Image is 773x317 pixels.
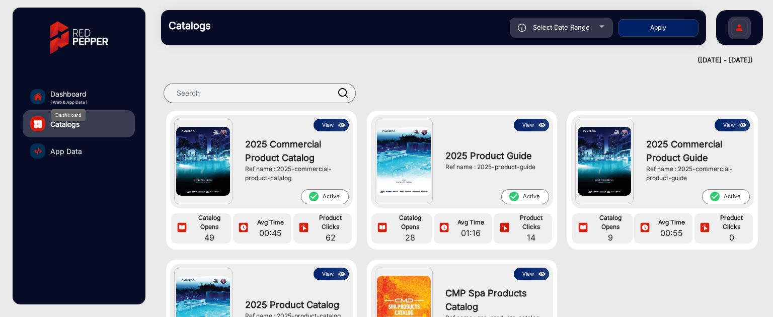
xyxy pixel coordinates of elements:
img: icon [699,222,711,234]
span: Avg Time [252,218,289,227]
button: Viewicon [715,119,750,131]
span: 2025 Product Catalog [245,298,344,311]
span: 00:45 [252,227,289,239]
span: 14 [512,231,550,244]
span: Avg Time [452,218,490,227]
span: Catalog Opens [190,213,229,231]
img: vmg-logo [43,13,115,63]
img: icon [438,222,450,234]
img: icon [737,120,749,131]
img: home [33,92,42,101]
span: Product Clicks [713,213,750,231]
span: Active [702,189,750,204]
a: Dashboard( Web & App Data ) [23,83,135,110]
div: Ref name : 2025-commercial-product-catalog [245,165,344,183]
img: icon [298,222,310,234]
button: Viewicon [514,268,549,280]
span: CMP Spa Products Catalog [445,286,544,313]
div: Ref name : 2025-commercial-product-guide [646,165,745,183]
span: 9 [591,231,630,244]
img: 2025 Commercial Product Catalog [176,127,230,196]
button: Viewicon [514,119,549,131]
a: Catalogs [23,110,135,137]
mat-icon: check_circle [308,191,319,202]
span: Product Clicks [512,213,550,231]
img: icon [536,120,548,131]
span: 0 [713,231,750,244]
span: 49 [190,231,229,244]
span: Dashboard [50,89,88,99]
img: icon [518,24,526,32]
img: icon [639,222,651,234]
a: App Data [23,137,135,165]
img: catalog [34,120,42,128]
span: Select Date Range [533,23,590,31]
img: icon [376,222,388,234]
span: 01:16 [452,227,490,239]
div: ([DATE] - [DATE]) [151,55,753,65]
img: icon [336,269,348,280]
span: Active [501,189,549,204]
mat-icon: check_circle [709,191,720,202]
span: Active [301,189,349,204]
span: Catalog Opens [591,213,630,231]
button: Apply [618,19,699,37]
span: Avg Time [653,218,690,227]
span: Catalogs [50,119,80,129]
button: Viewicon [314,268,349,280]
span: 2025 Product Guide [445,149,544,163]
span: Product Clicks [312,213,349,231]
img: icon [176,222,188,234]
img: Sign%20Up.svg [729,12,750,47]
span: 62 [312,231,349,244]
span: App Data [50,146,82,156]
img: icon [577,222,589,234]
img: 2025 Commercial Product Guide [578,127,632,196]
span: 2025 Commercial Product Guide [646,137,745,165]
div: Dashboard [51,109,86,121]
button: Viewicon [314,119,349,131]
span: Catalog Opens [391,213,429,231]
div: Ref name : 2025-product-guide [445,163,544,172]
img: icon [336,120,348,131]
h3: Catalogs [169,20,310,32]
span: 00:55 [653,227,690,239]
span: ( Web & App Data ) [50,99,88,105]
mat-icon: check_circle [508,191,519,202]
img: 2025 Product Guide [377,127,431,196]
span: 2025 Commercial Product Catalog [245,137,344,165]
img: icon [238,222,249,234]
input: Search [164,83,356,103]
img: prodSearch.svg [338,88,348,98]
img: catalog [34,147,42,155]
span: 28 [391,231,429,244]
img: icon [536,269,548,280]
img: icon [499,222,510,234]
